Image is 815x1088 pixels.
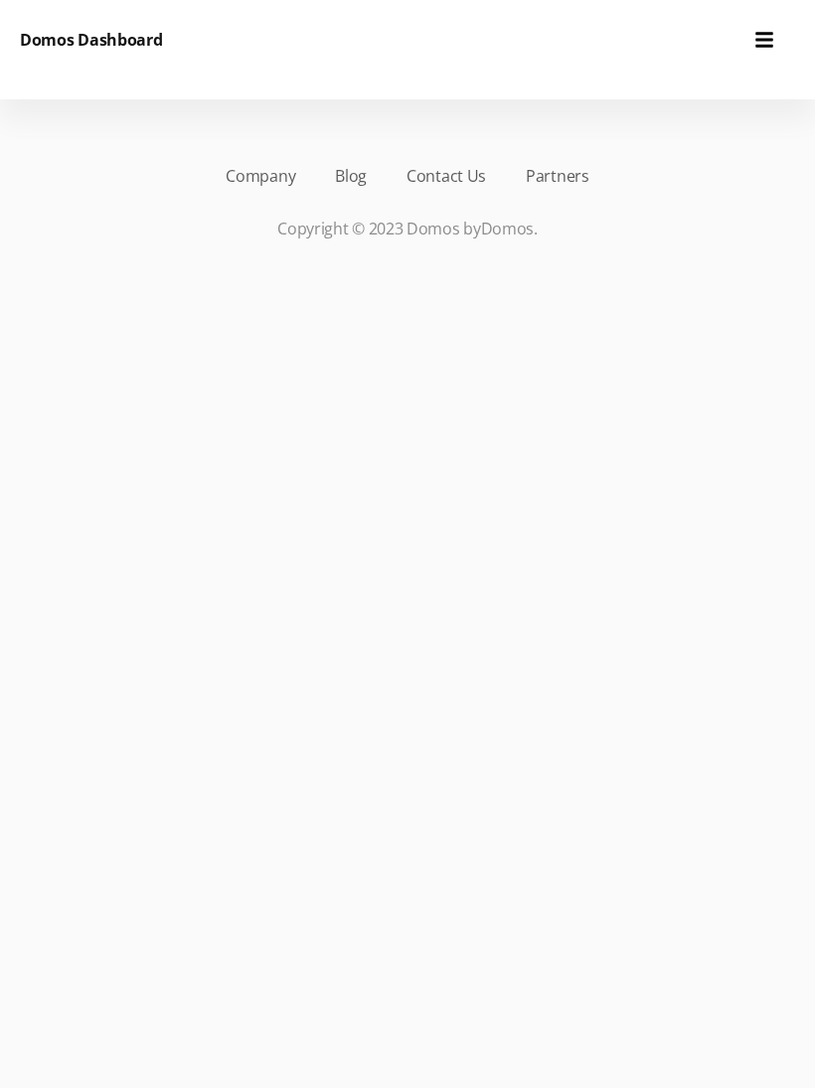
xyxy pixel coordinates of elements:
[481,218,535,239] a: Domos
[335,164,367,188] a: Blog
[526,164,589,188] a: Partners
[20,28,163,52] h6: Domos Dashboard
[226,164,295,188] a: Company
[50,217,765,240] p: Copyright © 2023 Domos by .
[407,164,486,188] a: Contact Us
